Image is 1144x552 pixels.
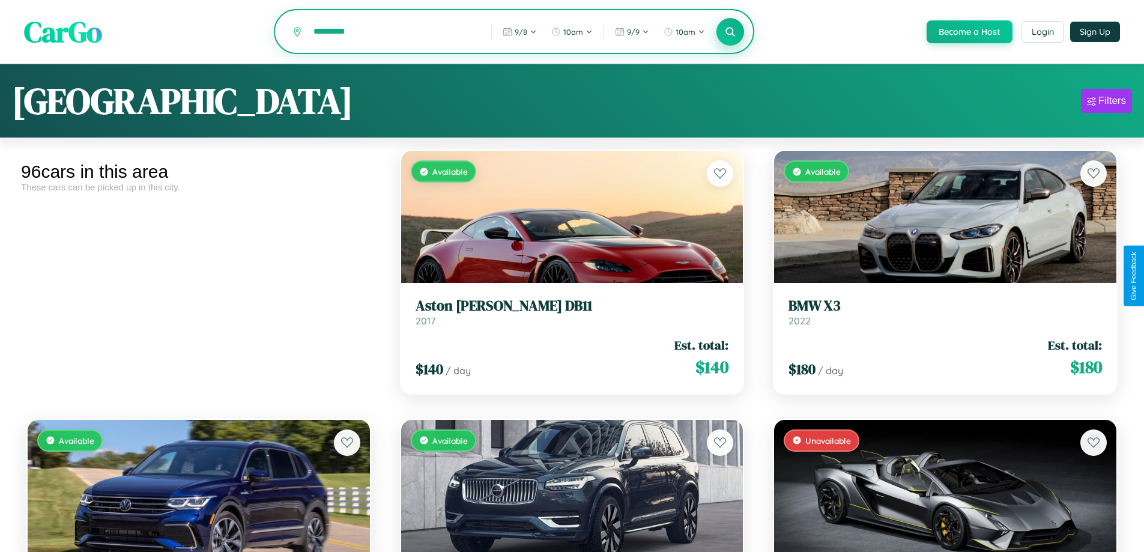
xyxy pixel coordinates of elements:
[609,22,655,41] button: 9/9
[695,355,728,379] span: $ 140
[1098,95,1126,107] div: Filters
[1070,22,1120,42] button: Sign Up
[805,435,851,446] span: Unavailable
[676,27,695,37] span: 10am
[674,336,728,354] span: Est. total:
[1048,336,1102,354] span: Est. total:
[627,27,640,37] span: 9 / 9
[515,27,527,37] span: 9 / 8
[416,315,435,327] span: 2017
[21,182,377,192] div: These cars can be picked up in this city.
[927,20,1012,43] button: Become a Host
[416,297,729,327] a: Aston [PERSON_NAME] DB112017
[1081,89,1132,113] button: Filters
[788,359,816,379] span: $ 180
[788,297,1102,315] h3: BMW X3
[788,297,1102,327] a: BMW X32022
[545,22,599,41] button: 10am
[59,435,94,446] span: Available
[416,359,443,379] span: $ 140
[497,22,543,41] button: 9/8
[818,365,843,377] span: / day
[12,76,353,126] h1: [GEOGRAPHIC_DATA]
[446,365,471,377] span: / day
[788,315,811,327] span: 2022
[805,166,841,177] span: Available
[24,12,102,52] span: CarGo
[432,166,468,177] span: Available
[1070,355,1102,379] span: $ 180
[563,27,583,37] span: 10am
[1021,21,1064,43] button: Login
[1130,252,1138,300] div: Give Feedback
[432,435,468,446] span: Available
[416,297,729,315] h3: Aston [PERSON_NAME] DB11
[658,22,711,41] button: 10am
[21,162,377,182] div: 96 cars in this area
